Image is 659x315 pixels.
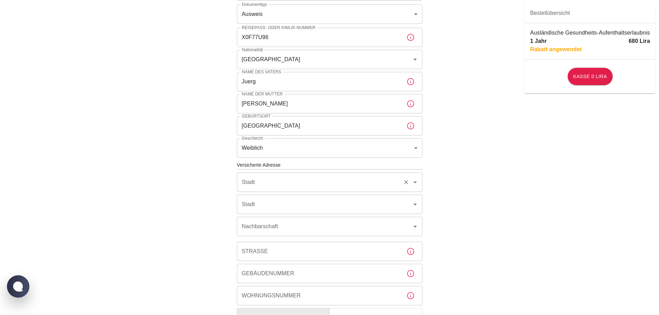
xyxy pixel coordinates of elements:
font: Kasse 0 Lira [573,74,607,79]
font: Weiblich [242,145,263,151]
font: Geburtsort [242,114,271,118]
font: Geschlecht [242,136,263,140]
font: Name des Vaters [242,70,281,74]
font: Name der Mutter [242,92,283,96]
div: Weiblich [237,138,422,158]
font: 1 Jahr [530,38,547,44]
font: Versicherte Adresse [237,162,281,168]
button: Kasse 0 Lira [568,68,613,85]
font: Bestellübersicht [530,10,570,16]
font: Dokumenttyp [242,2,267,7]
font: 680 Lira [629,38,650,44]
button: Klar [401,177,411,187]
font: Ausweis [242,11,263,17]
button: Offen [410,222,420,231]
font: Reisepass- oder Kimlik-Nummer [242,25,315,30]
font: Rabatt angewendet [530,46,582,52]
font: Ausländische Gesundheits-Aufenthaltserlaubnis [530,30,650,36]
font: Nationalität [242,47,263,52]
button: Offen [410,177,420,187]
button: Offen [410,200,420,209]
div: Ausweis [237,4,422,24]
button: Open [410,55,420,64]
